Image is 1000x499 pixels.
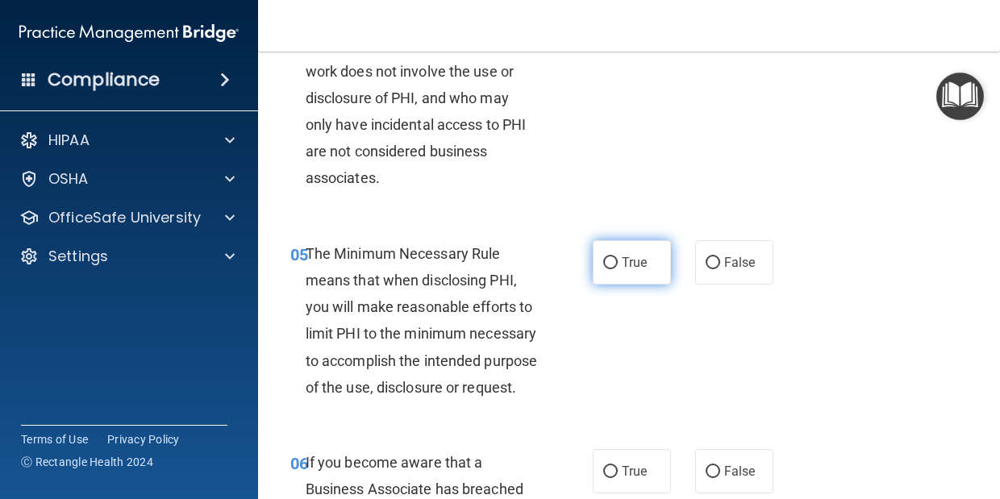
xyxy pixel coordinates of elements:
span: Ⓒ Rectangle Health 2024 [21,454,153,470]
span: 05 [290,245,308,264]
input: True [603,466,618,478]
span: True [622,464,647,479]
input: False [706,257,720,269]
span: False [724,464,756,479]
a: OfficeSafe University [19,208,235,227]
input: False [706,466,720,478]
a: OSHA [19,169,235,189]
span: 06 [290,454,308,473]
p: Settings [48,247,108,266]
p: HIPAA [48,131,90,150]
span: True [622,255,647,270]
input: True [603,257,618,269]
h4: Compliance [48,69,160,91]
img: PMB logo [19,17,239,49]
a: Privacy Policy [107,431,180,447]
a: Terms of Use [21,431,88,447]
span: The Minimum Necessary Rule means that when disclosing PHI, you will make reasonable efforts to li... [306,245,537,396]
span: False [724,255,756,270]
a: Settings [19,247,235,266]
button: Open Resource Center [936,73,984,120]
p: OfficeSafe University [48,208,201,227]
a: HIPAA [19,131,235,150]
p: OSHA [48,169,89,189]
